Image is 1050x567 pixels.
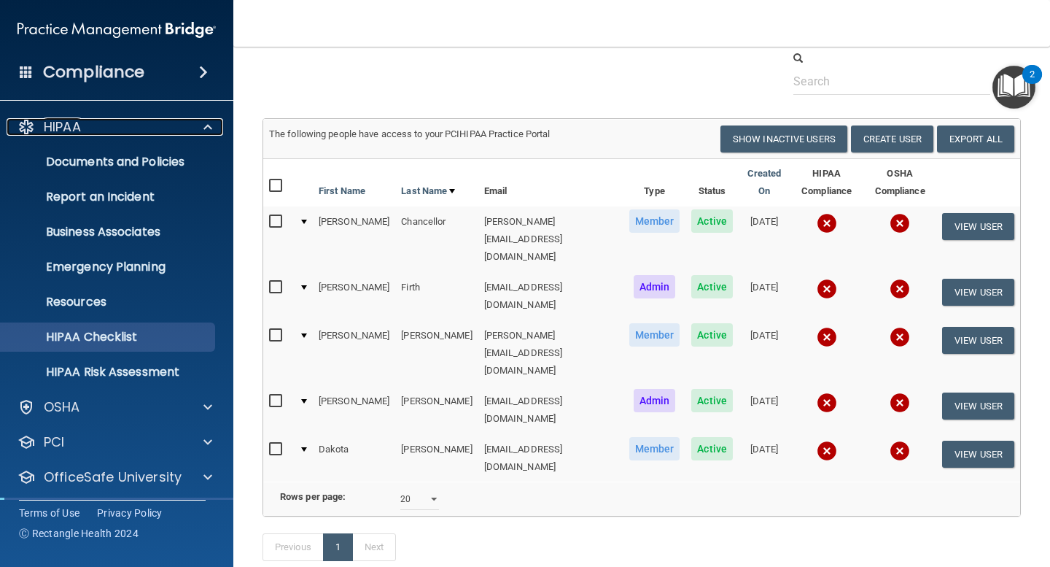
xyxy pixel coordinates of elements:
[739,386,790,434] td: [DATE]
[19,526,139,541] span: Ⓒ Rectangle Health 2024
[691,275,733,298] span: Active
[9,330,209,344] p: HIPAA Checklist
[851,126,933,153] button: Create User
[890,441,910,461] img: cross.ca9f0e7f.svg
[937,126,1014,153] a: Export All
[739,207,790,272] td: [DATE]
[9,365,209,379] p: HIPAA Risk Assessment
[817,213,837,234] img: cross.ca9f0e7f.svg
[401,182,455,200] a: Last Name
[313,207,395,272] td: [PERSON_NAME]
[395,434,478,482] td: [PERSON_NAME]
[478,320,623,386] td: [PERSON_NAME][EMAIL_ADDRESS][DOMAIN_NAME]
[623,159,686,207] th: Type
[478,386,623,434] td: [EMAIL_ADDRESS][DOMAIN_NAME]
[817,393,837,413] img: cross.ca9f0e7f.svg
[9,225,209,239] p: Business Associates
[313,434,395,482] td: Dakota
[395,386,478,434] td: [PERSON_NAME]
[744,165,784,200] a: Created On
[634,389,676,412] span: Admin
[890,213,910,234] img: cross.ca9f0e7f.svg
[478,272,623,320] td: [EMAIL_ADDRESS][DOMAIN_NAME]
[17,118,212,136] a: HIPAA
[9,260,209,274] p: Emergency Planning
[17,433,212,451] a: PCI
[9,155,209,169] p: Documents and Policies
[890,393,910,413] img: cross.ca9f0e7f.svg
[739,320,790,386] td: [DATE]
[97,506,163,520] a: Privacy Policy
[478,207,623,272] td: [PERSON_NAME][EMAIL_ADDRESS][DOMAIN_NAME]
[942,441,1014,468] button: View User
[269,128,551,139] span: The following people have access to your PCIHIPAA Practice Portal
[634,275,676,298] span: Admin
[19,506,79,520] a: Terms of Use
[313,320,395,386] td: [PERSON_NAME]
[478,159,623,207] th: Email
[691,437,733,460] span: Active
[44,398,80,416] p: OSHA
[629,209,680,233] span: Member
[44,468,182,486] p: OfficeSafe University
[790,159,863,207] th: HIPAA Compliance
[942,327,1014,354] button: View User
[1030,74,1035,93] div: 2
[691,389,733,412] span: Active
[942,279,1014,306] button: View User
[44,118,81,136] p: HIPAA
[798,463,1032,522] iframe: Drift Widget Chat Controller
[739,272,790,320] td: [DATE]
[817,279,837,299] img: cross.ca9f0e7f.svg
[319,182,365,200] a: First Name
[313,272,395,320] td: [PERSON_NAME]
[890,279,910,299] img: cross.ca9f0e7f.svg
[629,323,680,347] span: Member
[262,533,324,561] a: Previous
[992,66,1035,109] button: Open Resource Center, 2 new notifications
[739,434,790,482] td: [DATE]
[9,190,209,204] p: Report an Incident
[17,468,212,486] a: OfficeSafe University
[323,533,353,561] a: 1
[691,323,733,347] span: Active
[817,441,837,461] img: cross.ca9f0e7f.svg
[720,126,847,153] button: Show Inactive Users
[629,437,680,460] span: Member
[890,327,910,347] img: cross.ca9f0e7f.svg
[9,295,209,309] p: Resources
[685,159,739,207] th: Status
[17,15,216,45] img: PMB logo
[942,213,1014,240] button: View User
[395,272,478,320] td: Firth
[793,68,989,95] input: Search
[352,533,396,561] a: Next
[478,434,623,482] td: [EMAIL_ADDRESS][DOMAIN_NAME]
[395,207,478,272] td: Chancellor
[313,386,395,434] td: [PERSON_NAME]
[942,393,1014,420] button: View User
[43,62,144,82] h4: Compliance
[691,209,733,233] span: Active
[280,491,346,502] b: Rows per page:
[395,320,478,386] td: [PERSON_NAME]
[44,433,64,451] p: PCI
[863,159,936,207] th: OSHA Compliance
[17,398,212,416] a: OSHA
[817,327,837,347] img: cross.ca9f0e7f.svg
